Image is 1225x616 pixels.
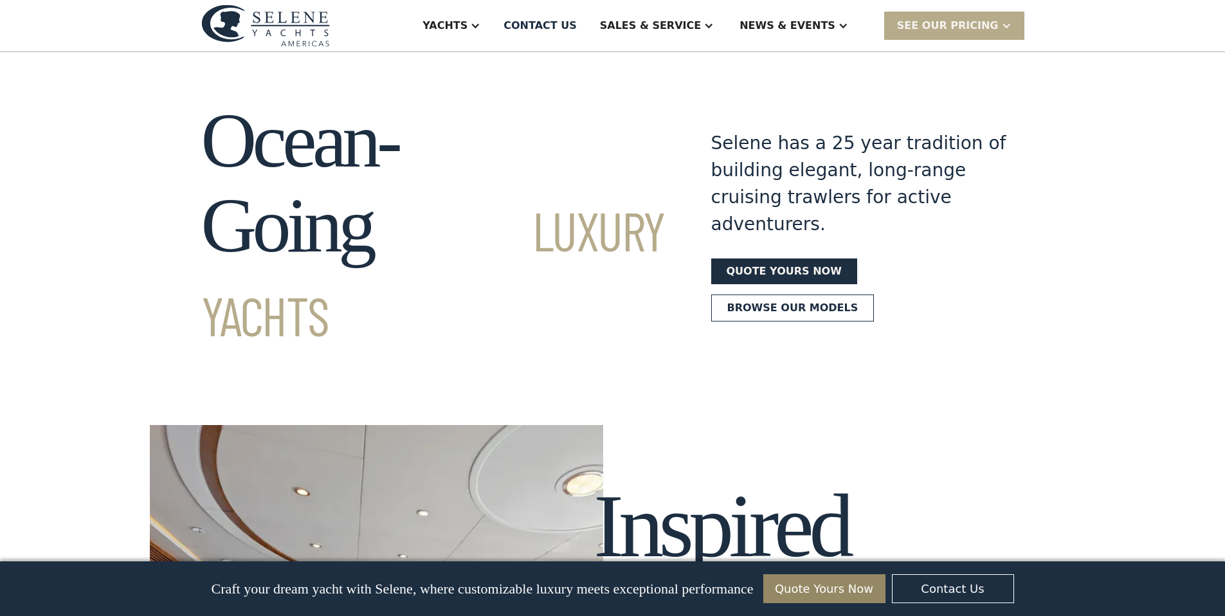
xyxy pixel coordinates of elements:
[600,18,701,33] div: Sales & Service
[711,130,1007,238] div: Selene has a 25 year tradition of building elegant, long-range cruising trawlers for active adven...
[740,18,835,33] div: News & EVENTS
[897,18,999,33] div: SEE Our Pricing
[711,294,875,322] a: Browse our models
[211,581,753,597] p: Craft your dream yacht with Selene, where customizable luxury meets exceptional performance
[201,98,665,353] h1: Ocean-Going
[763,574,885,603] a: Quote Yours Now
[504,18,577,33] div: Contact US
[201,5,330,46] img: logo
[711,258,857,284] a: Quote yours now
[892,574,1014,603] a: Contact Us
[884,12,1024,39] div: SEE Our Pricing
[422,18,467,33] div: Yachts
[201,197,665,347] span: Luxury Yachts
